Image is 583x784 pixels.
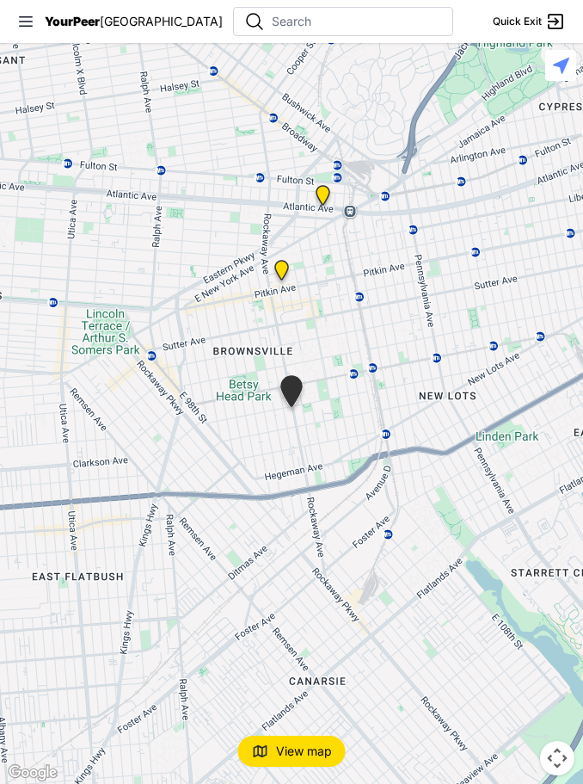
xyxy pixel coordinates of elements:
div: The Gathering Place Drop-in Center [305,178,341,219]
div: Brooklyn DYCD Youth Drop-in Center [270,368,313,421]
button: Map camera controls [540,741,574,775]
a: YourPeer[GEOGRAPHIC_DATA] [45,16,223,27]
img: Google [4,762,61,784]
a: Open this area in Google Maps (opens a new window) [4,762,61,784]
span: [GEOGRAPHIC_DATA] [100,14,223,28]
span: YourPeer [45,14,100,28]
a: Quick Exit [493,11,566,32]
span: View map [276,743,332,760]
img: map-icon.svg [252,744,269,760]
button: View map [238,736,346,767]
div: Continuous Access Adult Drop-In (CADI) [264,253,299,294]
span: Quick Exit [493,15,542,28]
input: Search [272,13,442,30]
